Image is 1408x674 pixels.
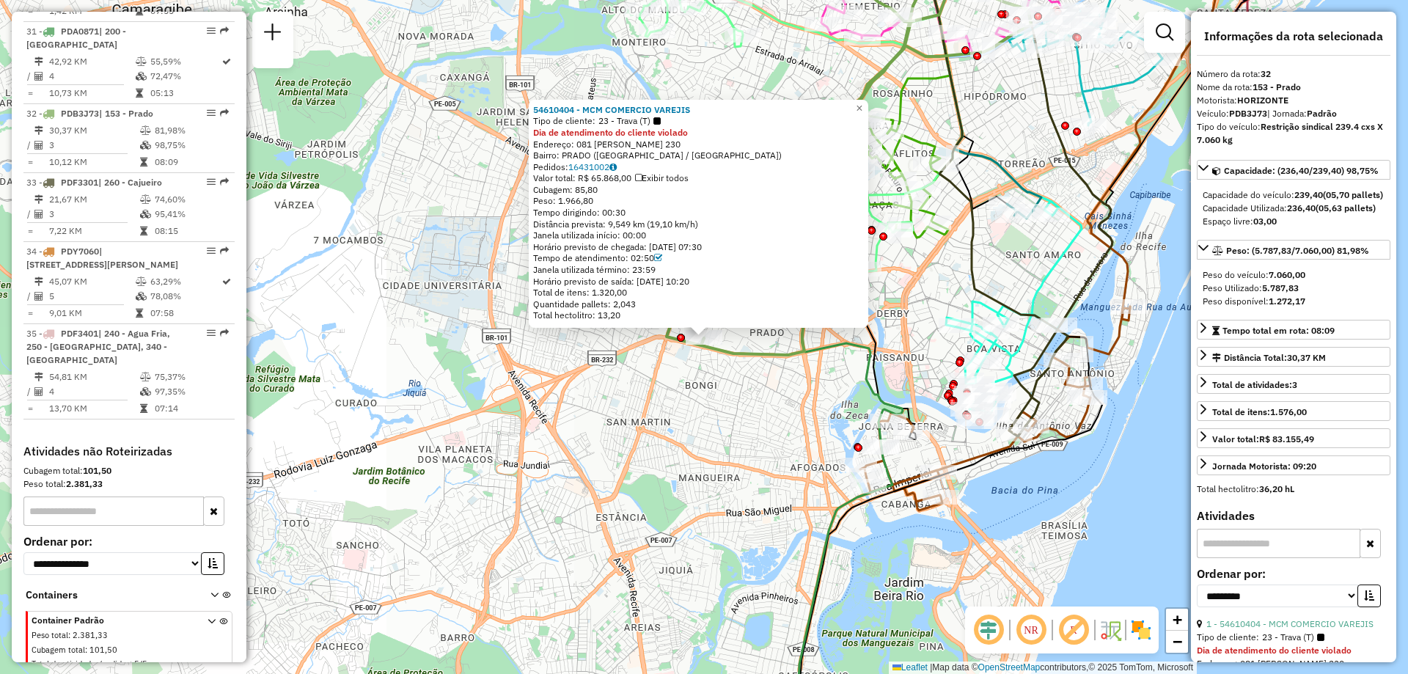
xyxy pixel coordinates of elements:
[48,274,135,289] td: 45,07 KM
[23,444,235,458] h4: Atividades não Roteirizadas
[220,246,229,255] em: Rota exportada
[1203,269,1305,280] span: Peso do veículo:
[48,207,139,221] td: 3
[892,662,928,673] a: Leaflet
[48,306,135,320] td: 9,01 KM
[1203,188,1385,202] div: Capacidade do veículo:
[533,264,864,276] div: Janela utilizada término: 23:59
[48,384,139,399] td: 4
[83,465,111,476] strong: 101,50
[533,139,864,150] div: Endereço: 081 [PERSON_NAME] 230
[154,155,228,169] td: 08:09
[48,86,135,100] td: 10,73 KM
[1253,81,1301,92] strong: 153 - Prado
[1099,618,1122,642] img: Fluxo de ruas
[136,292,147,301] i: % de utilização da cubagem
[1316,202,1376,213] strong: (05,63 pallets)
[1197,160,1390,180] a: Capacidade: (236,40/239,40) 98,75%
[89,645,117,655] span: 101,50
[140,227,147,235] i: Tempo total em rota
[220,109,229,117] em: Rota exportada
[1357,585,1381,607] button: Ordem crescente
[26,328,170,365] span: 35 -
[154,401,228,416] td: 07:14
[140,195,151,204] i: % de utilização do peso
[150,54,221,69] td: 55,59%
[150,306,221,320] td: 07:58
[48,155,139,169] td: 10,12 KM
[1269,269,1305,280] strong: 7.060,00
[1197,374,1390,394] a: Total de atividades:3
[140,387,151,396] i: % de utilização da cubagem
[154,224,228,238] td: 08:15
[978,662,1041,673] a: OpenStreetMap
[1253,216,1277,227] strong: 03,00
[26,246,178,270] span: | [STREET_ADDRESS][PERSON_NAME]
[686,330,722,345] div: Atividade não roteirizada - MCM COMERCIO VAREJIS
[32,645,85,655] span: Cubagem total
[1206,618,1374,629] a: 1 - 54610404 - MCM COMERCIO VAREJIS
[48,224,139,238] td: 7,22 KM
[48,289,135,304] td: 5
[23,532,235,550] label: Ordenar por:
[26,155,34,169] td: =
[26,138,34,153] td: /
[48,370,139,384] td: 54,81 KM
[140,158,147,166] i: Tempo total em rota
[1056,612,1091,648] span: Exibir rótulo
[1212,351,1326,365] div: Distância Total:
[150,289,221,304] td: 78,08%
[1259,433,1314,444] strong: R$ 83.155,49
[1197,107,1390,120] div: Veículo:
[154,123,228,138] td: 81,98%
[930,662,932,673] span: |
[1270,406,1307,417] strong: 1.576,00
[34,126,43,135] i: Distância Total
[154,384,228,399] td: 97,35%
[1197,645,1352,656] strong: Dia de atendimento do cliente violado
[1203,295,1385,308] div: Peso disponível:
[1197,657,1390,670] div: Endereço: 081 [PERSON_NAME] 230
[1212,406,1307,419] div: Total de itens:
[26,177,162,188] span: 33 -
[856,102,862,114] span: ×
[1197,263,1390,314] div: Peso: (5.787,83/7.060,00) 81,98%
[61,328,98,339] span: PDF3401
[68,630,70,640] span: :
[1261,68,1271,79] strong: 32
[1150,18,1179,47] a: Exibir filtros
[1197,631,1390,644] div: Tipo de cliente:
[207,177,216,186] em: Opções
[1197,320,1390,340] a: Tempo total em rota: 08:09
[533,287,864,298] div: Total de itens: 1.320,00
[533,309,864,321] div: Total hectolitro: 13,20
[26,207,34,221] td: /
[48,54,135,69] td: 42,92 KM
[207,26,216,35] em: Opções
[533,161,864,173] div: Pedidos:
[61,177,98,188] span: PDF3301
[48,401,139,416] td: 13,70 KM
[1197,121,1383,145] strong: Restrição sindical 239.4 cxs X 7.060 kg
[609,163,617,172] i: Observações
[150,274,221,289] td: 63,29%
[1294,189,1323,200] strong: 239,40
[201,552,224,575] button: Ordem crescente
[34,72,43,81] i: Total de Atividades
[1307,108,1337,119] strong: Padrão
[150,69,221,84] td: 72,47%
[85,645,87,655] span: :
[99,108,153,119] span: | 153 - Prado
[26,246,178,270] span: 34 -
[26,69,34,84] td: /
[533,241,864,253] div: Horário previsto de chegada: [DATE] 07:30
[533,219,864,230] div: Distância prevista: 9,549 km (19,10 km/h)
[1197,401,1390,421] a: Total de itens:1.576,00
[533,184,598,195] span: Cubagem: 85,80
[1129,618,1153,642] img: Exibir/Ocultar setores
[533,207,864,219] div: Tempo dirigindo: 00:30
[220,26,229,35] em: Rota exportada
[61,108,99,119] span: PDB3J73
[1212,460,1316,473] div: Jornada Motorista: 09:20
[1287,202,1316,213] strong: 236,40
